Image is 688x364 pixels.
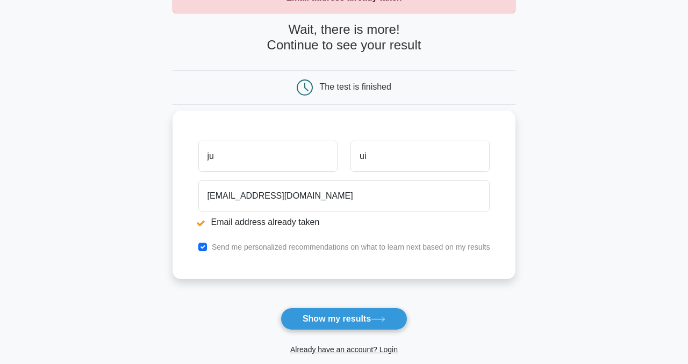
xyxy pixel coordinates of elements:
[198,216,490,229] li: Email address already taken
[320,82,391,91] div: The test is finished
[173,22,516,53] h4: Wait, there is more! Continue to see your result
[198,180,490,212] input: Email
[212,243,490,251] label: Send me personalized recommendations on what to learn next based on my results
[350,141,490,172] input: Last name
[198,141,338,172] input: First name
[290,345,398,354] a: Already have an account? Login
[281,308,407,330] button: Show my results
